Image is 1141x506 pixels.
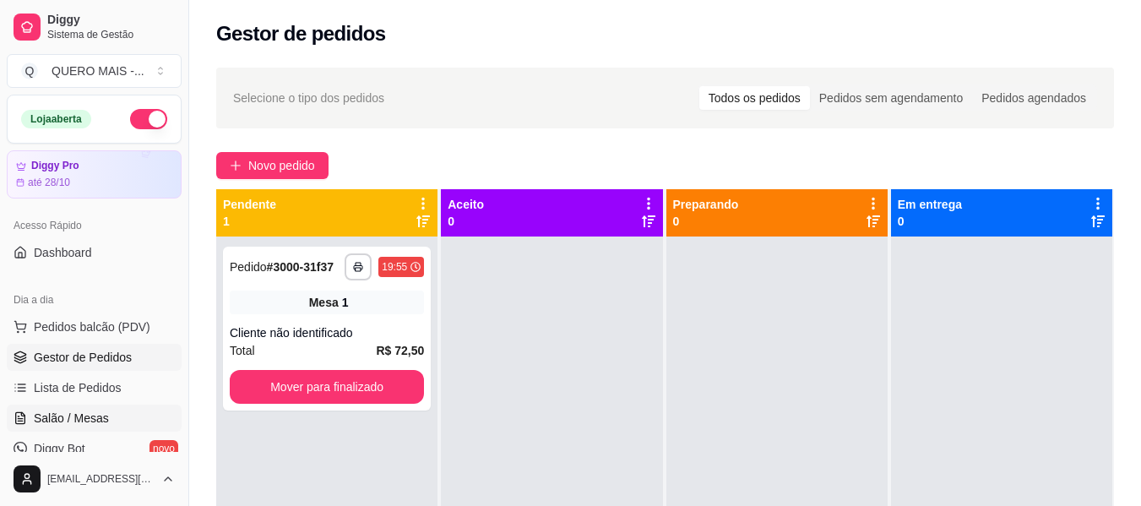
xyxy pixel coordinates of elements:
button: Novo pedido [216,152,329,179]
a: Diggy Proaté 28/10 [7,150,182,199]
a: Diggy Botnovo [7,435,182,462]
a: Gestor de Pedidos [7,344,182,371]
div: QUERO MAIS - ... [52,63,144,79]
button: Alterar Status [130,109,167,129]
div: Pedidos sem agendamento [810,86,972,110]
button: Mover para finalizado [230,370,424,404]
div: Pedidos agendados [972,86,1095,110]
p: 0 [898,213,962,230]
button: Select a team [7,54,182,88]
div: Todos os pedidos [699,86,810,110]
span: Pedido [230,260,267,274]
span: Q [21,63,38,79]
span: [EMAIL_ADDRESS][DOMAIN_NAME] [47,472,155,486]
p: Em entrega [898,196,962,213]
div: Acesso Rápido [7,212,182,239]
p: Aceito [448,196,484,213]
a: Salão / Mesas [7,405,182,432]
span: plus [230,160,242,171]
span: Selecione o tipo dos pedidos [233,89,384,107]
button: Pedidos balcão (PDV) [7,313,182,340]
strong: R$ 72,50 [376,344,424,357]
div: 19:55 [382,260,407,274]
button: [EMAIL_ADDRESS][DOMAIN_NAME] [7,459,182,499]
span: Lista de Pedidos [34,379,122,396]
p: Pendente [223,196,276,213]
p: 0 [673,213,739,230]
span: Pedidos balcão (PDV) [34,318,150,335]
span: Gestor de Pedidos [34,349,132,366]
p: Preparando [673,196,739,213]
div: Dia a dia [7,286,182,313]
a: Lista de Pedidos [7,374,182,401]
span: Mesa [309,294,339,311]
a: DiggySistema de Gestão [7,7,182,47]
span: Dashboard [34,244,92,261]
p: 1 [223,213,276,230]
h2: Gestor de pedidos [216,20,386,47]
p: 0 [448,213,484,230]
span: Total [230,341,255,360]
span: Sistema de Gestão [47,28,175,41]
article: Diggy Pro [31,160,79,172]
a: Dashboard [7,239,182,266]
strong: # 3000-31f37 [267,260,334,274]
div: Cliente não identificado [230,324,424,341]
span: Novo pedido [248,156,315,175]
div: 1 [342,294,349,311]
span: Salão / Mesas [34,410,109,427]
article: até 28/10 [28,176,70,189]
span: Diggy [47,13,175,28]
span: Diggy Bot [34,440,85,457]
div: Loja aberta [21,110,91,128]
